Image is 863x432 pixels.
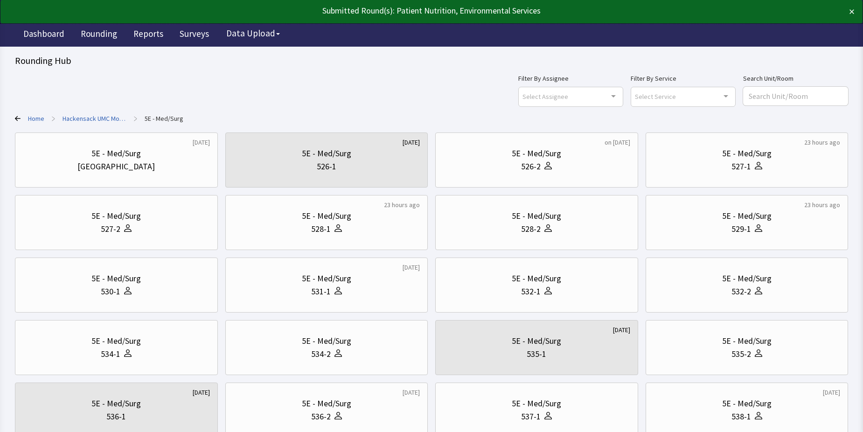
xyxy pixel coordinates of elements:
div: 5E - Med/Surg [302,397,351,410]
div: 526-2 [521,160,541,173]
span: Select Assignee [522,91,568,102]
button: × [849,4,855,19]
div: 5E - Med/Surg [722,397,772,410]
div: 5E - Med/Surg [512,272,561,285]
div: 532-2 [731,285,751,298]
a: Rounding [74,23,124,47]
div: 532-1 [521,285,541,298]
div: on [DATE] [605,138,630,147]
div: 529-1 [731,223,751,236]
div: 531-1 [311,285,331,298]
div: 5E - Med/Surg [91,209,141,223]
div: 5E - Med/Surg [722,272,772,285]
div: [DATE] [403,388,420,397]
div: 536-2 [311,410,331,423]
a: Hackensack UMC Mountainside [63,114,126,123]
div: 5E - Med/Surg [512,209,561,223]
div: [GEOGRAPHIC_DATA] [77,160,155,173]
div: 5E - Med/Surg [302,334,351,348]
div: [DATE] [403,263,420,272]
span: Select Service [635,91,676,102]
div: 23 hours ago [804,138,840,147]
div: 5E - Med/Surg [91,334,141,348]
a: Home [28,114,44,123]
div: 527-1 [731,160,751,173]
div: 5E - Med/Surg [722,209,772,223]
div: Submitted Round(s): Patient Nutrition, Environmental Services [8,4,770,17]
label: Search Unit/Room [743,73,848,84]
div: 5E - Med/Surg [512,397,561,410]
div: [DATE] [613,325,630,334]
div: 5E - Med/Surg [91,397,141,410]
div: 535-1 [527,348,546,361]
div: [DATE] [193,138,210,147]
div: 528-1 [311,223,331,236]
div: 534-2 [311,348,331,361]
div: 528-2 [521,223,541,236]
a: Dashboard [16,23,71,47]
div: 5E - Med/Surg [722,147,772,160]
div: 526-1 [317,160,336,173]
a: 5E - Med/Surg [145,114,183,123]
div: 537-1 [521,410,541,423]
div: Rounding Hub [15,54,848,67]
div: 23 hours ago [384,200,420,209]
div: 5E - Med/Surg [302,209,351,223]
label: Filter By Assignee [518,73,623,84]
div: 527-2 [101,223,120,236]
div: 23 hours ago [804,200,840,209]
div: 5E - Med/Surg [91,272,141,285]
div: 5E - Med/Surg [302,147,351,160]
a: Reports [126,23,170,47]
div: 536-1 [106,410,126,423]
div: 5E - Med/Surg [512,334,561,348]
label: Filter By Service [631,73,736,84]
div: 538-1 [731,410,751,423]
div: [DATE] [823,388,840,397]
div: 530-1 [101,285,120,298]
div: 5E - Med/Surg [722,334,772,348]
div: 535-2 [731,348,751,361]
div: 5E - Med/Surg [512,147,561,160]
input: Search Unit/Room [743,87,848,105]
a: Surveys [173,23,216,47]
div: [DATE] [193,388,210,397]
div: [DATE] [403,138,420,147]
button: Data Upload [221,25,285,42]
span: > [52,109,55,128]
div: 5E - Med/Surg [91,147,141,160]
span: > [134,109,137,128]
div: 534-1 [101,348,120,361]
div: 5E - Med/Surg [302,272,351,285]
